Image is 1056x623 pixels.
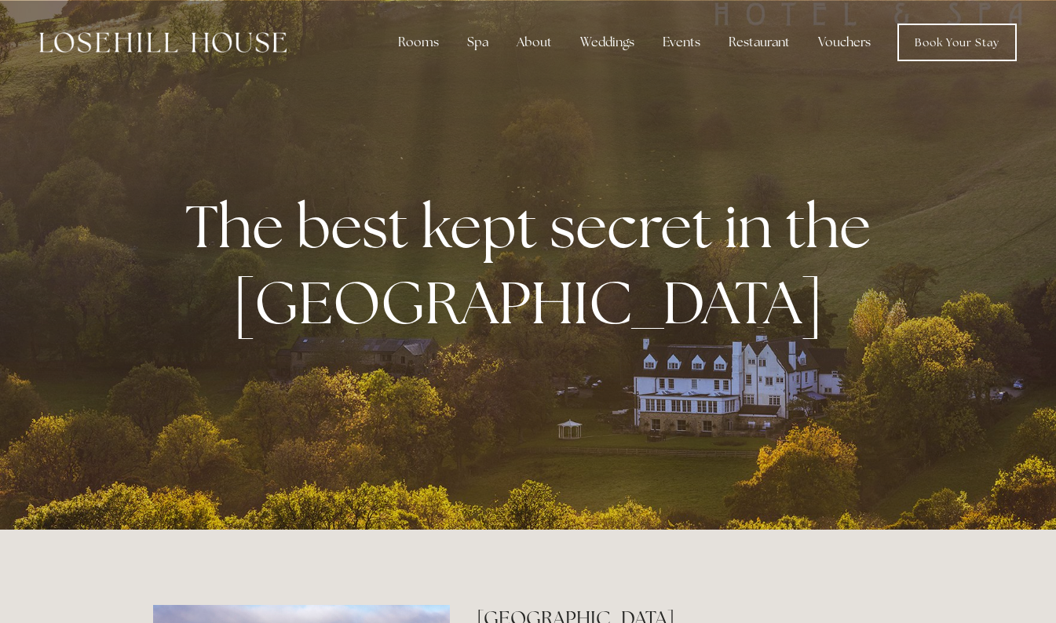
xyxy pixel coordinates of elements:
[504,27,565,58] div: About
[385,27,451,58] div: Rooms
[568,27,647,58] div: Weddings
[39,32,287,53] img: Losehill House
[716,27,802,58] div: Restaurant
[897,24,1017,61] a: Book Your Stay
[650,27,713,58] div: Events
[185,188,883,341] strong: The best kept secret in the [GEOGRAPHIC_DATA]
[806,27,883,58] a: Vouchers
[455,27,501,58] div: Spa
